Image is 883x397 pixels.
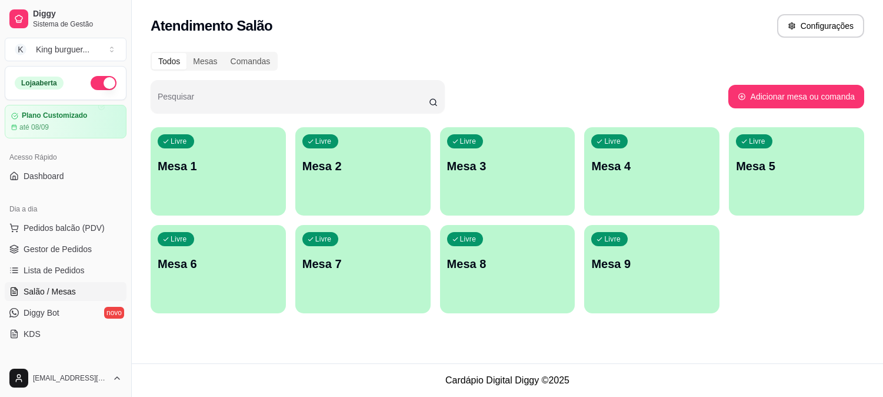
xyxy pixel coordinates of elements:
[729,127,864,216] button: LivreMesa 5
[5,167,126,186] a: Dashboard
[777,14,864,38] button: Configurações
[302,158,424,174] p: Mesa 2
[171,137,187,146] p: Livre
[302,256,424,272] p: Mesa 7
[24,286,76,297] span: Salão / Mesas
[36,44,89,55] div: King burguer ...
[5,303,126,322] a: Diggy Botnovo
[24,243,92,255] span: Gestor de Pedidos
[224,53,277,70] div: Comandas
[447,158,568,174] p: Mesa 3
[15,77,64,90] div: Loja aberta
[24,222,105,234] span: Pedidos balcão (PDV)
[5,240,126,259] a: Gestor de Pedidos
[591,256,712,272] p: Mesa 9
[24,307,59,319] span: Diggy Bot
[171,234,187,244] p: Livre
[5,200,126,219] div: Dia a dia
[5,261,126,280] a: Lista de Pedidos
[736,158,857,174] p: Mesa 5
[151,127,286,216] button: LivreMesa 1
[315,137,332,146] p: Livre
[33,19,122,29] span: Sistema de Gestão
[158,158,279,174] p: Mesa 1
[447,256,568,272] p: Mesa 8
[24,328,41,340] span: KDS
[295,225,431,313] button: LivreMesa 7
[728,85,864,108] button: Adicionar mesa ou comanda
[591,158,712,174] p: Mesa 4
[33,373,108,383] span: [EMAIL_ADDRESS][DOMAIN_NAME]
[91,76,116,90] button: Alterar Status
[151,225,286,313] button: LivreMesa 6
[24,170,64,182] span: Dashboard
[19,123,49,132] article: até 08/09
[5,325,126,343] a: KDS
[5,282,126,301] a: Salão / Mesas
[5,105,126,138] a: Plano Customizadoaté 08/09
[158,256,279,272] p: Mesa 6
[5,148,126,167] div: Acesso Rápido
[440,225,575,313] button: LivreMesa 8
[132,363,883,397] footer: Cardápio Digital Diggy © 2025
[440,127,575,216] button: LivreMesa 3
[15,44,26,55] span: K
[295,127,431,216] button: LivreMesa 2
[460,137,477,146] p: Livre
[33,9,122,19] span: Diggy
[22,111,87,120] article: Plano Customizado
[5,38,126,61] button: Select a team
[584,127,719,216] button: LivreMesa 4
[24,264,85,276] span: Lista de Pedidos
[152,53,186,70] div: Todos
[5,5,126,33] a: DiggySistema de Gestão
[5,364,126,392] button: [EMAIL_ADDRESS][DOMAIN_NAME]
[151,16,272,35] h2: Atendimento Salão
[5,358,126,376] div: Catálogo
[604,234,621,244] p: Livre
[315,234,332,244] p: Livre
[186,53,224,70] div: Mesas
[749,137,765,146] p: Livre
[158,95,429,107] input: Pesquisar
[604,137,621,146] p: Livre
[460,234,477,244] p: Livre
[584,225,719,313] button: LivreMesa 9
[5,219,126,237] button: Pedidos balcão (PDV)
